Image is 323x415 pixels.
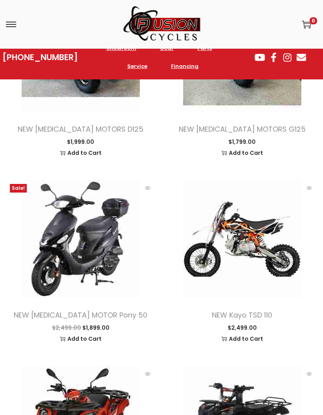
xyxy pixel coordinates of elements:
span: $ [52,324,56,332]
span: $ [82,324,86,332]
span: $ [228,324,231,332]
span: Quick View [301,366,317,382]
a: Add to Cart [12,333,150,344]
span: 2,499.00 [52,324,81,332]
span: 1,899.00 [82,324,110,332]
img: Woostify mobile logo [122,6,201,42]
a: Add to Cart [173,147,311,158]
span: Quick View [140,180,156,196]
a: NEW [MEDICAL_DATA] MOTOR Pony 50 [14,310,147,320]
span: Quick View [301,180,317,196]
span: $ [228,138,232,146]
a: NEW Kayo TSD 110 [212,310,272,320]
span: 2,499.00 [228,324,257,332]
a: Add to Cart [173,333,311,344]
img: Product image [183,180,301,298]
a: Financing [163,57,206,75]
nav: Menu [81,39,241,75]
span: $ [67,138,71,146]
span: 1,999.00 [67,138,94,146]
a: [PHONE_NUMBER] [2,52,78,63]
a: Service [119,57,155,75]
a: 0 [302,20,311,29]
a: Add to Cart [12,147,150,158]
span: Quick View [140,366,156,382]
a: NEW [MEDICAL_DATA] MOTORS D125 [18,124,143,134]
span: 1,799.00 [228,138,256,146]
a: NEW [MEDICAL_DATA] MOTORS G125 [179,124,306,134]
